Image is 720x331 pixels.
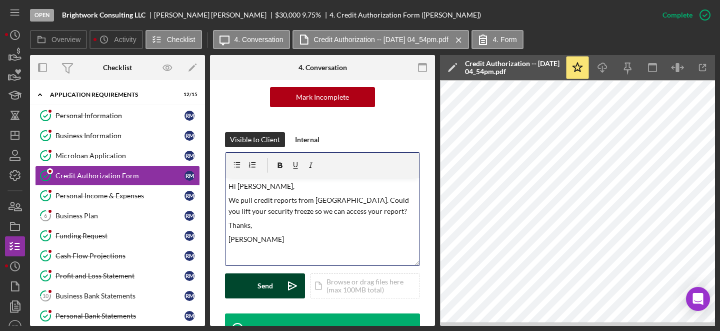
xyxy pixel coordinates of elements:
[184,271,194,281] div: R M
[292,30,469,49] button: Credit Authorization -- [DATE] 04_54pm.pdf
[184,111,194,121] div: R M
[55,172,184,180] div: Credit Authorization Form
[493,36,517,44] label: 4. Form
[295,132,319,147] div: Internal
[471,30,523,49] button: 4. Form
[290,132,324,147] button: Internal
[50,92,172,98] div: APPLICATION REQUIREMENTS
[184,211,194,221] div: R M
[302,11,321,19] div: 9.75 %
[184,131,194,141] div: R M
[662,5,692,25] div: Complete
[184,151,194,161] div: R M
[184,191,194,201] div: R M
[184,231,194,241] div: R M
[329,11,481,19] div: 4. Credit Authorization Form ([PERSON_NAME])
[225,132,285,147] button: Visible to Client
[55,192,184,200] div: Personal Income & Expenses
[686,287,710,311] div: Open Intercom Messenger
[51,36,80,44] label: Overview
[154,11,275,19] div: [PERSON_NAME] [PERSON_NAME]
[145,30,202,49] button: Checklist
[55,292,184,300] div: Business Bank Statements
[230,132,280,147] div: Visible to Client
[55,152,184,160] div: Microloan Application
[652,5,715,25] button: Complete
[35,186,200,206] a: Personal Income & ExpensesRM
[270,87,375,107] button: Mark Incomplete
[257,273,273,298] div: Send
[228,220,417,231] p: Thanks,
[184,291,194,301] div: R M
[465,60,560,76] div: Credit Authorization -- [DATE] 04_54pm.pdf
[55,132,184,140] div: Business Information
[179,92,197,98] div: 12 / 15
[228,195,417,217] p: We pull credit reports from [GEOGRAPHIC_DATA]. Could you lift your security freeze so we can acce...
[35,206,200,226] a: 6Business PlanRM
[298,64,347,72] div: 4. Conversation
[314,36,448,44] label: Credit Authorization -- [DATE] 04_54pm.pdf
[62,11,145,19] b: Brightwork Consulting LLC
[55,252,184,260] div: Cash Flow Projections
[35,126,200,146] a: Business InformationRM
[225,273,305,298] button: Send
[35,306,200,326] a: Personal Bank StatementsRM
[35,286,200,306] a: 10Business Bank StatementsRM
[42,292,49,299] tspan: 10
[44,212,47,219] tspan: 6
[89,30,142,49] button: Activity
[30,9,54,22] div: Open
[35,226,200,246] a: Funding RequestRM
[296,87,349,107] div: Mark Incomplete
[55,212,184,220] div: Business Plan
[35,146,200,166] a: Microloan ApplicationRM
[35,246,200,266] a: Cash Flow ProjectionsRM
[35,166,200,186] a: Credit Authorization FormRM
[35,266,200,286] a: Profit and Loss StatementRM
[55,272,184,280] div: Profit and Loss Statement
[275,11,300,19] span: $30,000
[184,171,194,181] div: R M
[114,36,136,44] label: Activity
[12,324,18,329] text: PT
[228,181,417,192] p: Hi [PERSON_NAME],
[30,30,87,49] button: Overview
[55,112,184,120] div: Personal Information
[35,106,200,126] a: Personal InformationRM
[103,64,132,72] div: Checklist
[55,312,184,320] div: Personal Bank Statements
[184,311,194,321] div: R M
[167,36,195,44] label: Checklist
[234,36,283,44] label: 4. Conversation
[55,232,184,240] div: Funding Request
[213,30,290,49] button: 4. Conversation
[184,251,194,261] div: R M
[228,234,417,245] p: [PERSON_NAME]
